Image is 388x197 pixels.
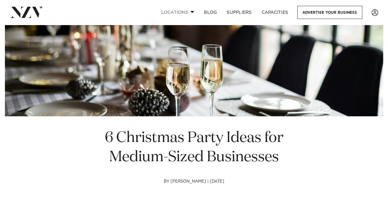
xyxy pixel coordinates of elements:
[297,6,362,19] a: Advertise your business
[199,6,222,19] a: BLOG
[257,6,293,19] a: Capacities
[156,6,199,19] a: Locations
[89,128,299,167] h1: 6 Christmas Party Ideas for Medium-Sized Businesses
[10,7,43,18] img: nzv-logo.png
[222,6,256,19] a: SUPPLIERS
